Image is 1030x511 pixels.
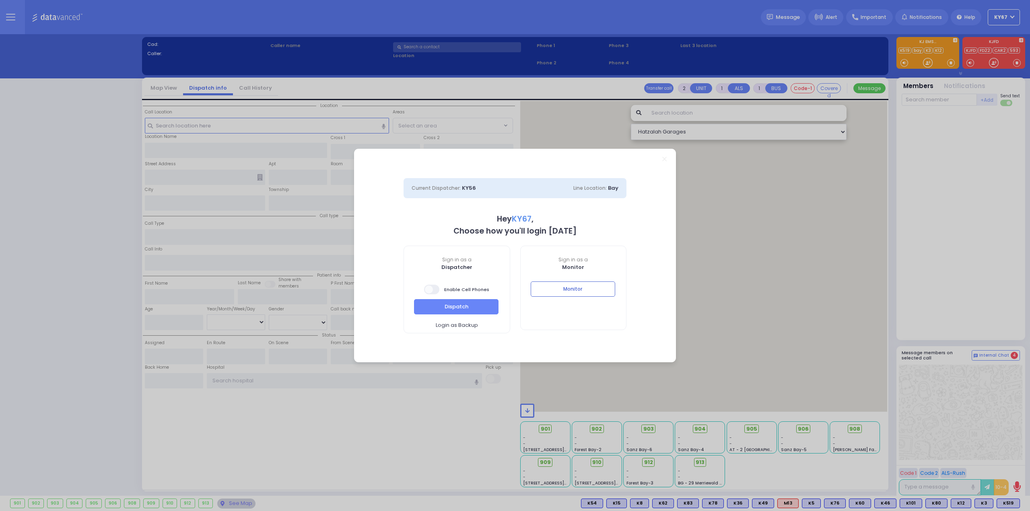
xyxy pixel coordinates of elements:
span: Sign in as a [521,256,626,263]
span: Sign in as a [404,256,510,263]
span: Login as Backup [436,321,478,329]
button: Dispatch [414,299,499,314]
span: Line Location: [573,185,607,191]
span: KY67 [512,213,531,224]
a: Close [662,157,667,161]
b: Choose how you'll login [DATE] [453,226,577,236]
span: Current Dispatcher: [412,185,461,191]
b: Hey , [497,213,534,224]
span: Bay [608,184,618,192]
button: Monitor [531,281,615,297]
span: Enable Cell Phones [424,284,489,295]
b: Dispatcher [441,263,472,271]
b: Monitor [562,263,584,271]
span: KY56 [462,184,476,192]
